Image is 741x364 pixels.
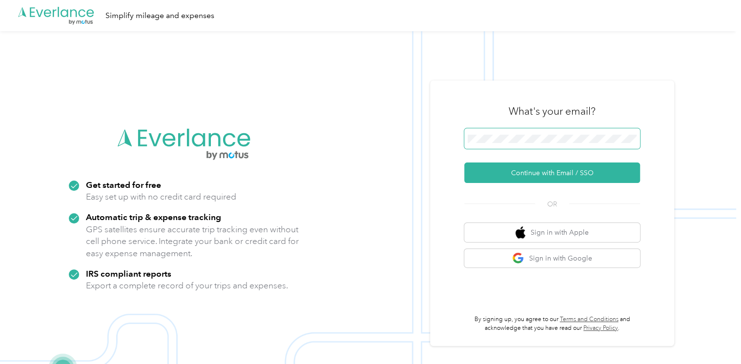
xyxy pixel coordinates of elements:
a: Privacy Policy [583,324,618,332]
p: By signing up, you agree to our and acknowledge that you have read our . [464,315,640,332]
span: OR [535,199,569,209]
img: apple logo [515,226,525,239]
div: Simplify mileage and expenses [105,10,214,22]
p: Export a complete record of your trips and expenses. [86,280,288,292]
button: google logoSign in with Google [464,249,640,268]
img: google logo [512,252,524,264]
h3: What's your email? [509,104,596,118]
strong: Get started for free [86,180,161,190]
strong: Automatic trip & expense tracking [86,212,221,222]
p: GPS satellites ensure accurate trip tracking even without cell phone service. Integrate your bank... [86,223,299,260]
p: Easy set up with no credit card required [86,191,236,203]
strong: IRS compliant reports [86,268,171,279]
button: Continue with Email / SSO [464,162,640,183]
button: apple logoSign in with Apple [464,223,640,242]
a: Terms and Conditions [560,316,618,323]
